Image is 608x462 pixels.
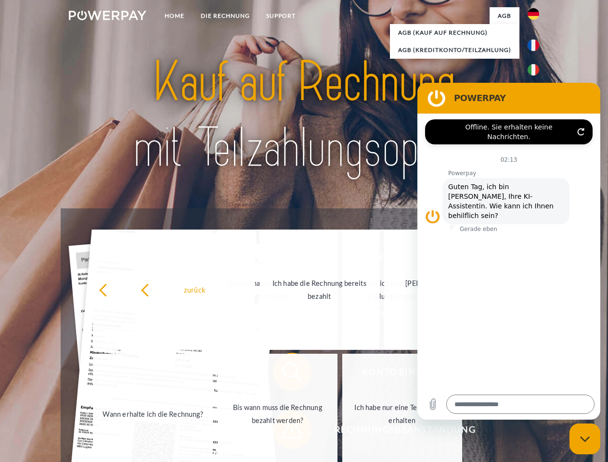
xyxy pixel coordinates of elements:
[390,41,519,59] a: AGB (Kreditkonto/Teilzahlung)
[265,277,374,303] div: Ich habe die Rechnung bereits bezahlt
[390,277,498,303] div: [PERSON_NAME] wurde retourniert
[528,39,539,51] img: fr
[528,64,539,76] img: it
[193,7,258,25] a: DIE RECHNUNG
[223,401,332,427] div: Bis wann muss die Rechnung bezahlt werden?
[417,83,600,420] iframe: Messaging-Fenster
[156,7,193,25] a: Home
[528,8,539,20] img: de
[258,7,304,25] a: SUPPORT
[490,7,519,25] a: agb
[569,423,600,454] iframe: Schaltfläche zum Öffnen des Messaging-Fensters; Konversation läuft
[348,401,456,427] div: Ich habe nur eine Teillieferung erhalten
[99,283,207,296] div: zurück
[390,24,519,41] a: AGB (Kauf auf Rechnung)
[69,11,146,20] img: logo-powerpay-white.svg
[141,283,249,296] div: zurück
[99,407,207,420] div: Wann erhalte ich die Rechnung?
[92,46,516,184] img: title-powerpay_de.svg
